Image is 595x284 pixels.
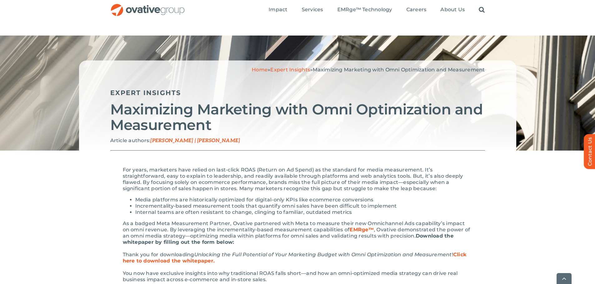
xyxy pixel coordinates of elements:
[135,209,473,215] li: Internal teams are often resistant to change, clinging to familiar, outdated metrics
[194,252,452,258] em: Unlocking the Full Potential of Your Marketing Budget with Omni Optimization and Measurement
[110,89,181,97] a: Expert Insights
[302,7,323,13] a: Services
[270,67,310,73] a: Expert Insights
[406,7,427,13] a: Careers
[350,227,374,233] a: EMRge™
[440,7,465,13] a: About Us
[150,138,240,144] span: [PERSON_NAME] | [PERSON_NAME]
[123,233,454,245] b: Download the whitepaper by filling out the form below:
[269,7,287,13] a: Impact
[135,203,473,209] li: Incrementality-based measurement tools that quantify omni sales have been difficult to implement
[110,137,485,144] p: Article authors:
[110,102,485,133] h2: Maximizing Marketing with Omni Optimization and Measurement
[123,167,473,192] div: For years, marketers have relied on last-click ROAS (Return on Ad Spend) as the standard for medi...
[313,67,485,73] span: Maximizing Marketing with Omni Optimization and Measurement
[337,7,392,13] a: EMRge™ Technology
[252,67,485,73] span: » »
[135,197,473,203] li: Media platforms are historically optimized for digital-only KPIs like ecommerce conversions
[252,67,268,73] a: Home
[110,3,185,9] a: OG_Full_horizontal_RGB
[479,7,485,13] a: Search
[123,252,467,264] a: Click here to download the whitepaper.
[123,220,473,245] div: As a badged Meta Measurement Partner, Ovative partnered with Meta to measure their new Omnichanne...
